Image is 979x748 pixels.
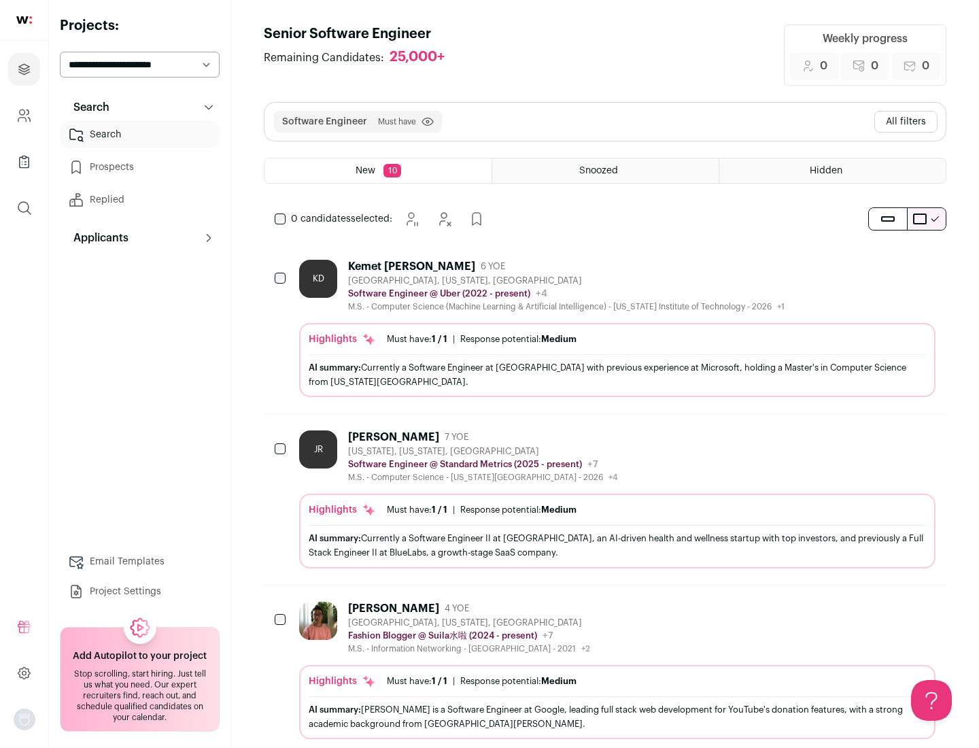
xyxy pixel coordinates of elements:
div: Highlights [309,503,376,517]
p: Search [65,99,109,116]
img: ebffc8b94a612106133ad1a79c5dcc917f1f343d62299c503ebb759c428adb03.jpg [299,602,337,640]
button: All filters [874,111,938,133]
div: Highlights [309,675,376,688]
span: Medium [541,505,577,514]
p: Software Engineer @ Standard Metrics (2025 - present) [348,459,582,470]
span: 0 [871,58,878,74]
div: Must have: [387,505,447,515]
span: 6 YOE [481,261,505,272]
div: Weekly progress [823,31,908,47]
span: +2 [581,645,590,653]
span: New [356,166,375,175]
span: +4 [608,473,618,481]
div: Response potential: [460,676,577,687]
iframe: Help Scout Beacon - Open [911,680,952,721]
span: Medium [541,677,577,685]
div: M.S. - Computer Science (Machine Learning & Artificial Intelligence) - [US_STATE] Institute of Te... [348,301,785,312]
div: Response potential: [460,334,577,345]
span: 0 [820,58,827,74]
ul: | [387,334,577,345]
button: Search [60,94,220,121]
div: M.S. - Computer Science - [US_STATE][GEOGRAPHIC_DATA] - 2026 [348,472,618,483]
div: KD [299,260,337,298]
button: Applicants [60,224,220,252]
a: Project Settings [60,578,220,605]
button: Open dropdown [14,709,35,730]
button: Snooze [398,205,425,233]
button: Add to Prospects [463,205,490,233]
a: Add Autopilot to your project Stop scrolling, start hiring. Just tell us what you need. Our exper... [60,627,220,732]
span: +7 [587,460,598,469]
div: Response potential: [460,505,577,515]
span: 0 [922,58,929,74]
a: Replied [60,186,220,214]
p: Software Engineer @ Uber (2022 - present) [348,288,530,299]
img: wellfound-shorthand-0d5821cbd27db2630d0214b213865d53afaa358527fdda9d0ea32b1df1b89c2c.svg [16,16,32,24]
button: Software Engineer [282,115,367,129]
h2: Projects: [60,16,220,35]
a: Search [60,121,220,148]
button: Hide [430,205,458,233]
span: Medium [541,335,577,343]
span: +7 [543,631,553,641]
span: 1 / 1 [432,335,447,343]
p: Fashion Blogger @ Suila水啦 (2024 - present) [348,630,537,641]
a: Company and ATS Settings [8,99,40,132]
a: Company Lists [8,146,40,178]
a: Snoozed [492,158,719,183]
div: Currently a Software Engineer II at [GEOGRAPHIC_DATA], an AI-driven health and wellness startup w... [309,531,926,560]
a: Hidden [719,158,946,183]
span: 1 / 1 [432,677,447,685]
div: [PERSON_NAME] [348,430,439,444]
span: AI summary: [309,363,361,372]
a: Email Templates [60,548,220,575]
span: 1 / 1 [432,505,447,514]
div: [PERSON_NAME] is a Software Engineer at Google, leading full stack web development for YouTube's ... [309,702,926,731]
ul: | [387,505,577,515]
div: JR [299,430,337,469]
div: [PERSON_NAME] [348,602,439,615]
h2: Add Autopilot to your project [73,649,207,663]
div: 25,000+ [390,49,445,66]
span: 10 [383,164,401,177]
span: +1 [777,303,785,311]
span: Snoozed [579,166,618,175]
ul: | [387,676,577,687]
span: 4 YOE [445,603,469,614]
span: AI summary: [309,705,361,714]
span: Remaining Candidates: [264,50,384,66]
div: Must have: [387,676,447,687]
div: [GEOGRAPHIC_DATA], [US_STATE], [GEOGRAPHIC_DATA] [348,617,590,628]
a: Projects [8,53,40,86]
h1: Senior Software Engineer [264,24,458,44]
div: Must have: [387,334,447,345]
a: [PERSON_NAME] 4 YOE [GEOGRAPHIC_DATA], [US_STATE], [GEOGRAPHIC_DATA] Fashion Blogger @ Suila水啦 (2... [299,602,935,739]
span: Hidden [810,166,842,175]
a: JR [PERSON_NAME] 7 YOE [US_STATE], [US_STATE], [GEOGRAPHIC_DATA] Software Engineer @ Standard Met... [299,430,935,568]
div: Stop scrolling, start hiring. Just tell us what you need. Our expert recruiters find, reach out, ... [69,668,211,723]
div: [GEOGRAPHIC_DATA], [US_STATE], [GEOGRAPHIC_DATA] [348,275,785,286]
div: [US_STATE], [US_STATE], [GEOGRAPHIC_DATA] [348,446,618,457]
div: Highlights [309,333,376,346]
div: Currently a Software Engineer at [GEOGRAPHIC_DATA] with previous experience at Microsoft, holding... [309,360,926,389]
span: 0 candidates [291,214,351,224]
span: +4 [536,289,547,299]
div: Kemet [PERSON_NAME] [348,260,475,273]
img: nopic.png [14,709,35,730]
div: M.S. - Information Networking - [GEOGRAPHIC_DATA] - 2021 [348,643,590,654]
span: Must have [378,116,416,127]
p: Applicants [65,230,128,246]
a: Prospects [60,154,220,181]
span: 7 YOE [445,432,468,443]
span: AI summary: [309,534,361,543]
span: selected: [291,212,392,226]
a: KD Kemet [PERSON_NAME] 6 YOE [GEOGRAPHIC_DATA], [US_STATE], [GEOGRAPHIC_DATA] Software Engineer @... [299,260,935,397]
